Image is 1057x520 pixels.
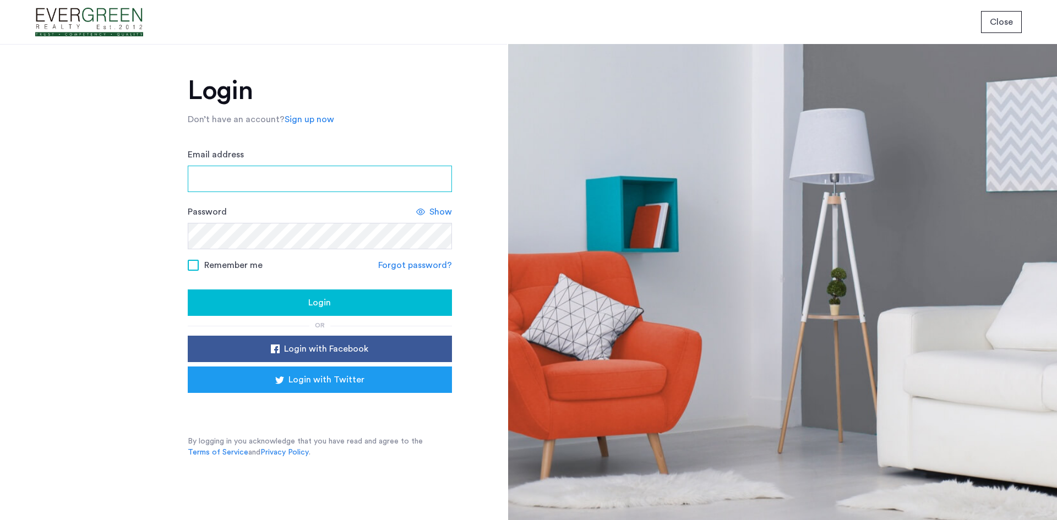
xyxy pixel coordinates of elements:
span: Close [990,15,1013,29]
span: Remember me [204,259,263,272]
button: button [188,336,452,362]
span: Login [308,296,331,309]
span: Show [429,205,452,218]
h1: Login [188,78,452,104]
a: Sign up now [285,113,334,126]
a: Terms of Service [188,447,248,458]
iframe: Sign in with Google Button [204,396,435,420]
a: Forgot password? [378,259,452,272]
label: Password [188,205,227,218]
button: button [188,366,452,393]
span: Login with Facebook [284,342,368,355]
span: Don’t have an account? [188,115,285,124]
span: or [315,322,325,329]
p: By logging in you acknowledge that you have read and agree to the and . [188,436,452,458]
button: button [981,11,1022,33]
button: button [188,289,452,316]
a: Privacy Policy [260,447,309,458]
img: logo [35,2,143,43]
span: Login with Twitter [288,373,364,386]
label: Email address [188,148,244,161]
